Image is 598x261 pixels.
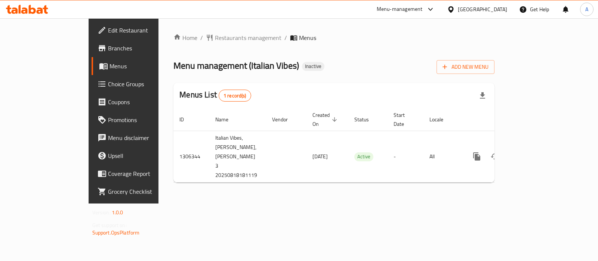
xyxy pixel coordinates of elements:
[302,62,324,71] div: Inactive
[179,89,251,102] h2: Menus List
[284,33,287,42] li: /
[173,33,494,42] nav: breadcrumb
[312,152,328,161] span: [DATE]
[108,44,182,53] span: Branches
[173,131,209,182] td: 1306344
[200,33,203,42] li: /
[219,90,251,102] div: Total records count
[443,62,488,72] span: Add New Menu
[272,115,298,124] span: Vendor
[302,63,324,69] span: Inactive
[354,115,379,124] span: Status
[108,97,182,106] span: Coupons
[458,5,507,13] div: [GEOGRAPHIC_DATA]
[429,115,453,124] span: Locale
[92,93,188,111] a: Coupons
[215,33,281,42] span: Restaurants management
[388,131,423,182] td: -
[92,75,188,93] a: Choice Groups
[92,208,111,217] span: Version:
[92,228,140,237] a: Support.OpsPlatform
[92,39,188,57] a: Branches
[173,57,299,74] span: Menu management ( Italian Vibes )
[474,87,491,105] div: Export file
[437,60,494,74] button: Add New Menu
[468,147,486,165] button: more
[108,115,182,124] span: Promotions
[423,131,462,182] td: All
[219,92,251,99] span: 1 record(s)
[215,115,238,124] span: Name
[108,133,182,142] span: Menu disclaimer
[92,165,188,183] a: Coverage Report
[108,151,182,160] span: Upsell
[108,26,182,35] span: Edit Restaurant
[108,187,182,196] span: Grocery Checklist
[354,152,373,161] div: Active
[312,111,339,128] span: Created On
[108,80,182,88] span: Choice Groups
[92,111,188,129] a: Promotions
[354,152,373,161] span: Active
[110,62,182,71] span: Menus
[92,21,188,39] a: Edit Restaurant
[486,147,504,165] button: Change Status
[585,5,588,13] span: A
[92,220,127,230] span: Get support on:
[377,5,423,14] div: Menu-management
[92,183,188,201] a: Grocery Checklist
[209,131,266,182] td: Italian Vibes, [PERSON_NAME],[PERSON_NAME] 3 20250818181119
[92,129,188,147] a: Menu disclaimer
[92,147,188,165] a: Upsell
[179,115,194,124] span: ID
[462,108,546,131] th: Actions
[108,169,182,178] span: Coverage Report
[92,57,188,75] a: Menus
[112,208,123,217] span: 1.0.0
[394,111,414,128] span: Start Date
[299,33,316,42] span: Menus
[206,33,281,42] a: Restaurants management
[173,108,546,183] table: enhanced table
